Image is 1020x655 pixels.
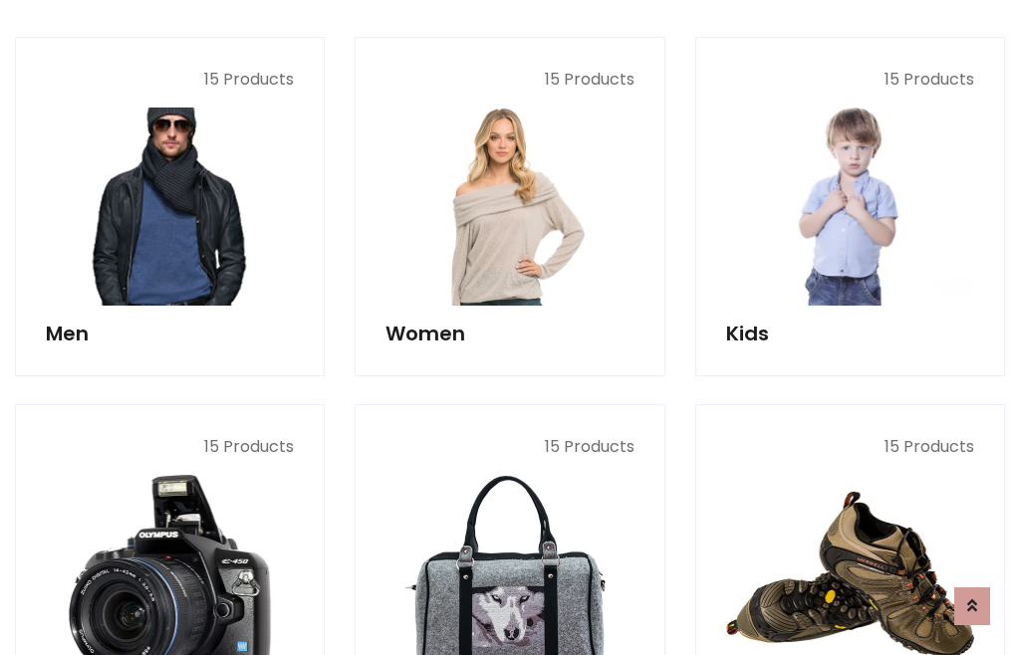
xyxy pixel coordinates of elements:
[726,322,974,345] h5: Kids
[46,322,294,345] h5: Men
[46,68,294,92] p: 15 Products
[46,435,294,459] p: 15 Products
[726,68,974,92] p: 15 Products
[726,435,974,459] p: 15 Products
[385,322,634,345] h5: Women
[385,68,634,92] p: 15 Products
[385,435,634,459] p: 15 Products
